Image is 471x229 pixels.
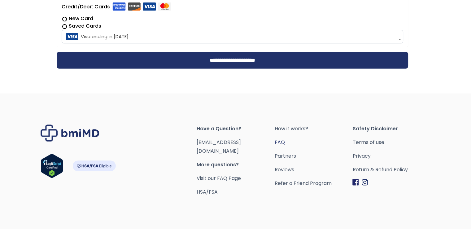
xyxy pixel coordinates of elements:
[352,138,430,147] a: Terms of use
[352,165,430,174] a: Return & Refund Policy
[274,124,352,133] a: How it works?
[352,152,430,160] a: Privacy
[62,22,403,30] label: Saved Cards
[62,15,403,22] label: New Card
[197,139,241,155] a: [EMAIL_ADDRESS][DOMAIN_NAME]
[112,2,126,11] img: amex.svg
[197,188,218,195] a: HSA/FSA
[143,2,156,11] img: visa.svg
[352,179,359,186] img: Facebook
[62,30,403,43] span: Visa ending in 1899
[352,124,430,133] span: Safety Disclaimer
[274,152,352,160] a: Partners
[41,154,63,181] a: Verify LegitScript Approval for www.bmimd.com
[41,124,99,141] img: Brand Logo
[158,2,171,11] img: mastercard.svg
[128,2,141,11] img: discover.svg
[41,154,63,178] img: Verify Approval for www.bmimd.com
[197,160,275,169] span: More questions?
[362,179,368,186] img: Instagram
[197,124,275,133] span: Have a Question?
[197,175,241,182] a: Visit our FAQ Page
[274,165,352,174] a: Reviews
[63,30,401,43] span: Visa ending in 1899
[274,138,352,147] a: FAQ
[274,179,352,188] a: Refer a Friend Program
[72,160,116,171] img: HSA-FSA
[62,2,171,12] label: Credit/Debit Cards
